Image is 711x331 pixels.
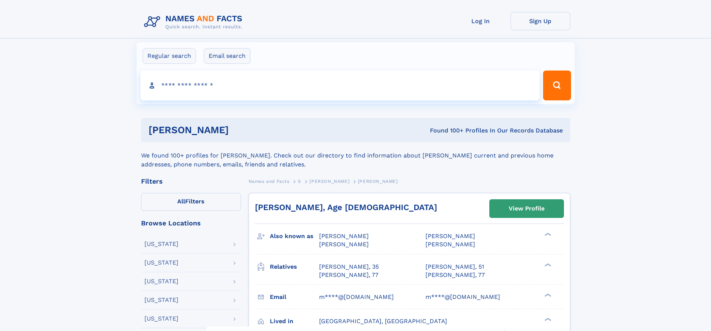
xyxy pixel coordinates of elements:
[425,241,475,248] span: [PERSON_NAME]
[144,260,178,266] div: [US_STATE]
[144,316,178,322] div: [US_STATE]
[543,262,552,267] div: ❯
[543,71,571,100] button: Search Button
[149,125,330,135] h1: [PERSON_NAME]
[319,263,379,271] a: [PERSON_NAME], 35
[255,203,437,212] a: [PERSON_NAME], Age [DEMOGRAPHIC_DATA]
[249,177,290,186] a: Names and Facts
[309,179,349,184] span: [PERSON_NAME]
[270,230,319,243] h3: Also known as
[329,127,563,135] div: Found 100+ Profiles In Our Records Database
[509,200,545,217] div: View Profile
[543,232,552,237] div: ❯
[141,142,570,169] div: We found 100+ profiles for [PERSON_NAME]. Check out our directory to find information about [PERS...
[319,241,369,248] span: [PERSON_NAME]
[141,178,241,185] div: Filters
[204,48,250,64] label: Email search
[451,12,511,30] a: Log In
[141,220,241,227] div: Browse Locations
[270,315,319,328] h3: Lived in
[309,177,349,186] a: [PERSON_NAME]
[270,260,319,273] h3: Relatives
[543,317,552,322] div: ❯
[140,71,540,100] input: search input
[141,193,241,211] label: Filters
[543,293,552,297] div: ❯
[425,271,485,279] a: [PERSON_NAME], 77
[141,12,249,32] img: Logo Names and Facts
[425,232,475,240] span: [PERSON_NAME]
[319,318,447,325] span: [GEOGRAPHIC_DATA], [GEOGRAPHIC_DATA]
[270,291,319,303] h3: Email
[298,177,301,186] a: S
[358,179,398,184] span: [PERSON_NAME]
[490,200,564,218] a: View Profile
[144,278,178,284] div: [US_STATE]
[144,297,178,303] div: [US_STATE]
[144,241,178,247] div: [US_STATE]
[298,179,301,184] span: S
[143,48,196,64] label: Regular search
[177,198,185,205] span: All
[319,232,369,240] span: [PERSON_NAME]
[425,263,484,271] a: [PERSON_NAME], 51
[511,12,570,30] a: Sign Up
[319,271,378,279] a: [PERSON_NAME], 77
